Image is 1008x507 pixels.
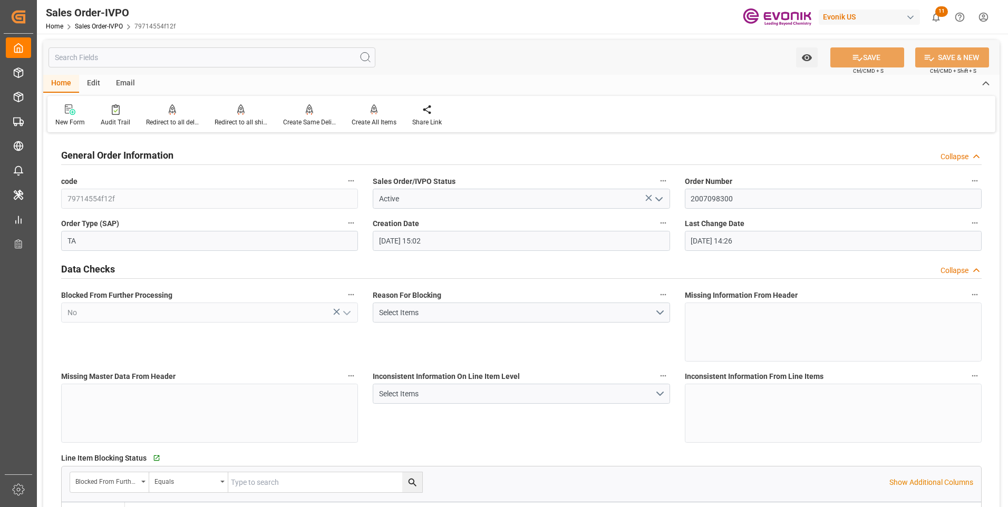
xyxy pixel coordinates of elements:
[968,174,982,188] button: Order Number
[819,7,924,27] button: Evonik US
[61,371,176,382] span: Missing Master Data From Header
[108,75,143,93] div: Email
[61,262,115,276] h2: Data Checks
[941,151,968,162] div: Collapse
[373,218,419,229] span: Creation Date
[61,453,147,464] span: Line Item Blocking Status
[935,6,948,17] span: 11
[796,47,818,67] button: open menu
[49,47,375,67] input: Search Fields
[379,307,655,318] div: Select Items
[70,472,149,492] button: open menu
[968,216,982,230] button: Last Change Date
[46,5,176,21] div: Sales Order-IVPO
[61,218,119,229] span: Order Type (SAP)
[685,290,798,301] span: Missing Information From Header
[61,290,172,301] span: Blocked From Further Processing
[154,474,217,486] div: Equals
[656,174,670,188] button: Sales Order/IVPO Status
[412,118,442,127] div: Share Link
[352,118,396,127] div: Create All Items
[968,288,982,301] button: Missing Information From Header
[656,288,670,301] button: Reason For Blocking
[75,23,123,30] a: Sales Order-IVPO
[743,8,811,26] img: Evonik-brand-mark-Deep-Purple-RGB.jpeg_1700498283.jpeg
[101,118,130,127] div: Audit Trail
[75,474,138,486] div: Blocked From Further Processing
[685,218,744,229] span: Last Change Date
[853,67,884,75] span: Ctrl/CMD + S
[685,176,732,187] span: Order Number
[941,265,968,276] div: Collapse
[379,388,655,399] div: Select Items
[373,303,670,323] button: open menu
[79,75,108,93] div: Edit
[373,371,520,382] span: Inconsistent Information On Line Item Level
[373,290,441,301] span: Reason For Blocking
[228,472,422,492] input: Type to search
[149,472,228,492] button: open menu
[344,369,358,383] button: Missing Master Data From Header
[43,75,79,93] div: Home
[46,23,63,30] a: Home
[215,118,267,127] div: Redirect to all shipments
[146,118,199,127] div: Redirect to all deliveries
[930,67,976,75] span: Ctrl/CMD + Shift + S
[55,118,85,127] div: New Form
[373,176,455,187] span: Sales Order/IVPO Status
[948,5,972,29] button: Help Center
[924,5,948,29] button: show 11 new notifications
[283,118,336,127] div: Create Same Delivery Date
[61,148,173,162] h2: General Order Information
[889,477,973,488] p: Show Additional Columns
[656,216,670,230] button: Creation Date
[344,288,358,301] button: Blocked From Further Processing
[915,47,989,67] button: SAVE & NEW
[373,384,670,404] button: open menu
[338,305,354,321] button: open menu
[373,231,670,251] input: DD.MM.YYYY HH:MM
[402,472,422,492] button: search button
[61,176,77,187] span: code
[344,174,358,188] button: code
[656,369,670,383] button: Inconsistent Information On Line Item Level
[344,216,358,230] button: Order Type (SAP)
[819,9,920,25] div: Evonik US
[685,371,823,382] span: Inconsistent Information From Line Items
[968,369,982,383] button: Inconsistent Information From Line Items
[685,231,982,251] input: DD.MM.YYYY HH:MM
[830,47,904,67] button: SAVE
[650,191,666,207] button: open menu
